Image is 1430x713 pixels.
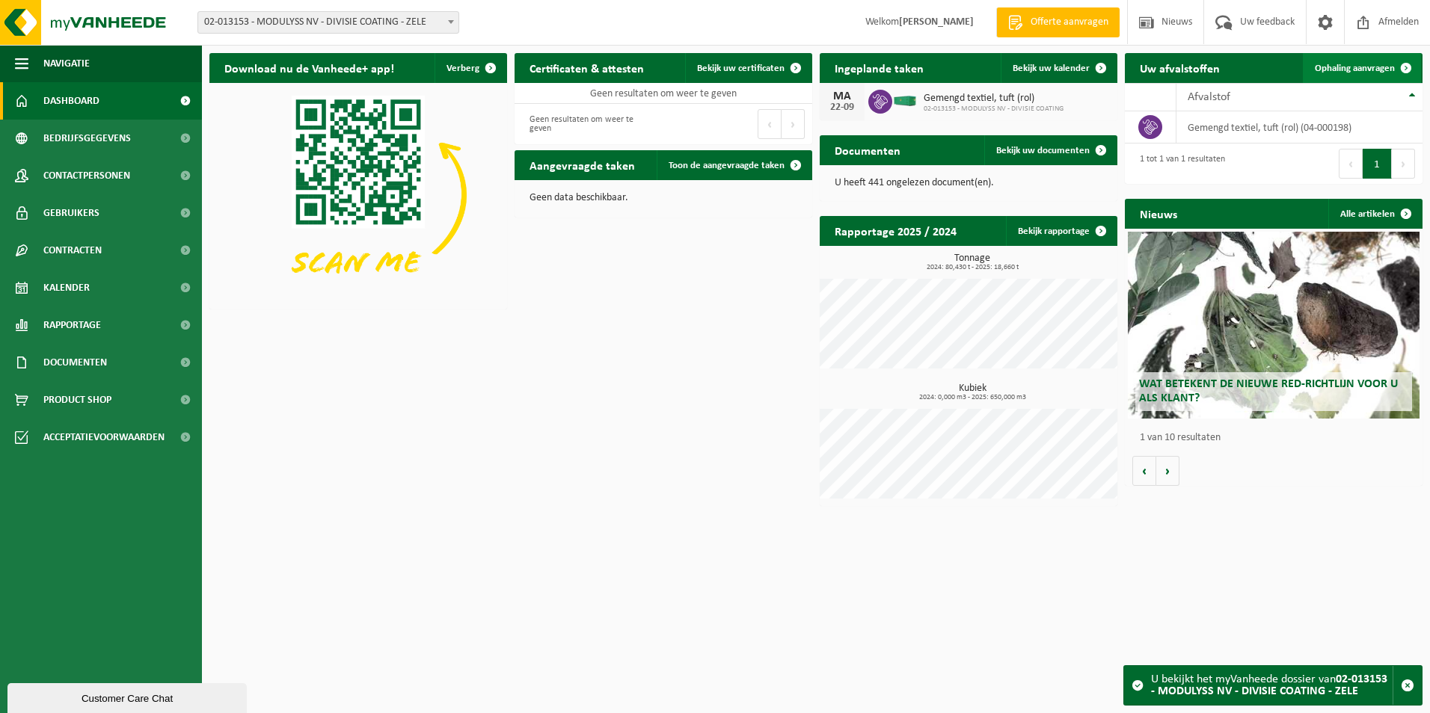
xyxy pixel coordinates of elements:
[835,178,1102,188] p: U heeft 441 ongelezen document(en).
[1176,111,1423,143] td: gemengd textiel, tuft (rol) (04-000198)
[43,381,111,419] span: Product Shop
[827,264,1117,271] span: 2024: 80,430 t - 2025: 18,660 t
[1027,15,1112,30] span: Offerte aanvragen
[515,83,812,104] td: Geen resultaten om weer te geven
[43,194,99,232] span: Gebruikers
[827,383,1117,401] h3: Kubiek
[1140,433,1415,443] p: 1 van 10 resultaten
[996,146,1090,155] span: Bekijk uw documenten
[1001,53,1116,83] a: Bekijk uw kalender
[1339,149,1363,179] button: Previous
[43,419,165,456] span: Acceptatievoorwaarden
[827,253,1117,271] h3: Tonnage
[43,157,130,194] span: Contactpersonen
[209,83,507,306] img: Download de VHEPlus App
[1132,456,1156,486] button: Vorige
[7,680,250,713] iframe: chat widget
[1328,199,1421,229] a: Alle artikelen
[1006,216,1116,246] a: Bekijk rapportage
[924,93,1064,105] span: Gemengd textiel, tuft (rol)
[899,16,974,28] strong: [PERSON_NAME]
[820,135,915,164] h2: Documenten
[697,64,785,73] span: Bekijk uw certificaten
[43,45,90,82] span: Navigatie
[43,269,90,306] span: Kalender
[782,109,805,139] button: Next
[515,53,659,82] h2: Certificaten & attesten
[1139,378,1398,404] span: Wat betekent de nieuwe RED-richtlijn voor u als klant?
[1363,149,1392,179] button: 1
[1125,199,1192,228] h2: Nieuws
[1303,53,1421,83] a: Ophaling aanvragen
[1125,53,1235,82] h2: Uw afvalstoffen
[197,11,459,34] span: 02-013153 - MODULYSS NV - DIVISIE COATING - ZELE
[820,53,939,82] h2: Ingeplande taken
[685,53,811,83] a: Bekijk uw certificaten
[1156,456,1179,486] button: Volgende
[1132,147,1225,180] div: 1 tot 1 van 1 resultaten
[996,7,1120,37] a: Offerte aanvragen
[435,53,506,83] button: Verberg
[924,105,1064,114] span: 02-013153 - MODULYSS NV - DIVISIE COATING
[43,306,101,344] span: Rapportage
[43,344,107,381] span: Documenten
[43,82,99,120] span: Dashboard
[522,108,656,141] div: Geen resultaten om weer te geven
[209,53,409,82] h2: Download nu de Vanheede+ app!
[515,150,650,179] h2: Aangevraagde taken
[1315,64,1395,73] span: Ophaling aanvragen
[657,150,811,180] a: Toon de aangevraagde taken
[1392,149,1415,179] button: Next
[1151,673,1387,697] strong: 02-013153 - MODULYSS NV - DIVISIE COATING - ZELE
[43,232,102,269] span: Contracten
[43,120,131,157] span: Bedrijfsgegevens
[758,109,782,139] button: Previous
[984,135,1116,165] a: Bekijk uw documenten
[198,12,458,33] span: 02-013153 - MODULYSS NV - DIVISIE COATING - ZELE
[820,216,972,245] h2: Rapportage 2025 / 2024
[1188,91,1230,103] span: Afvalstof
[447,64,479,73] span: Verberg
[1128,232,1420,419] a: Wat betekent de nieuwe RED-richtlijn voor u als klant?
[892,93,918,107] img: HK-XC-30-GN-00
[530,193,797,203] p: Geen data beschikbaar.
[827,90,857,102] div: MA
[827,102,857,113] div: 22-09
[1151,666,1393,705] div: U bekijkt het myVanheede dossier van
[827,394,1117,401] span: 2024: 0,000 m3 - 2025: 650,000 m3
[1013,64,1090,73] span: Bekijk uw kalender
[669,161,785,170] span: Toon de aangevraagde taken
